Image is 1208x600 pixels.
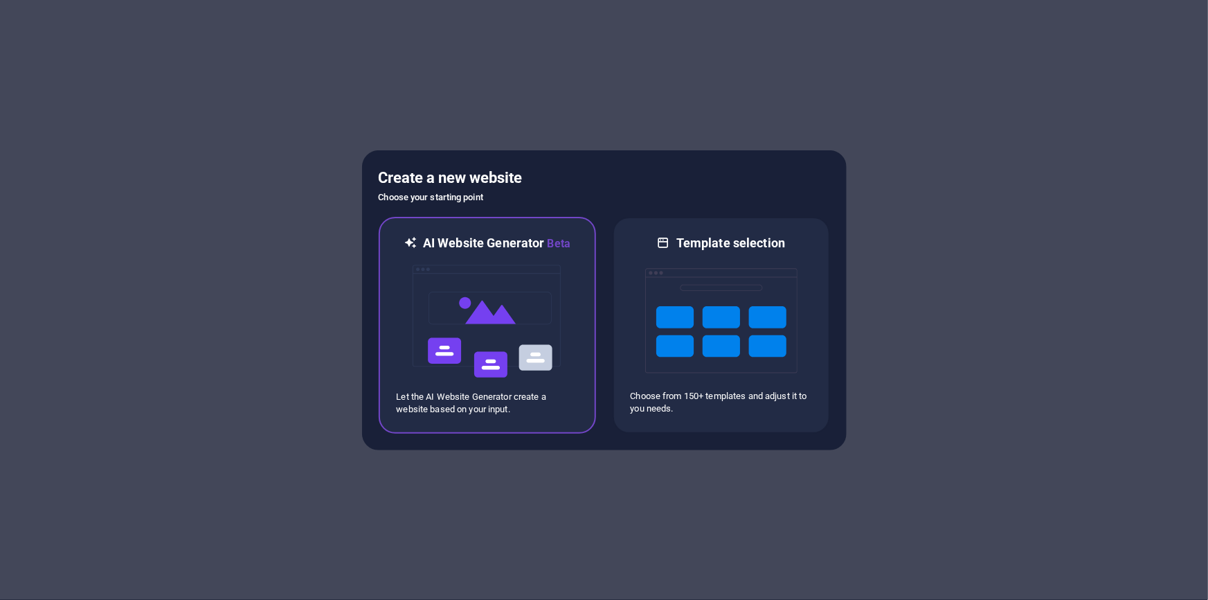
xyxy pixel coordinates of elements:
[397,391,578,416] p: Let the AI Website Generator create a website based on your input.
[423,235,570,252] h6: AI Website Generator
[631,390,812,415] p: Choose from 150+ templates and adjust it to you needs.
[411,252,564,391] img: ai
[379,167,830,189] h5: Create a new website
[613,217,830,434] div: Template selectionChoose from 150+ templates and adjust it to you needs.
[545,237,571,250] span: Beta
[379,217,596,434] div: AI Website GeneratorBetaaiLet the AI Website Generator create a website based on your input.
[379,189,830,206] h6: Choose your starting point
[676,235,785,252] h6: Template selection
